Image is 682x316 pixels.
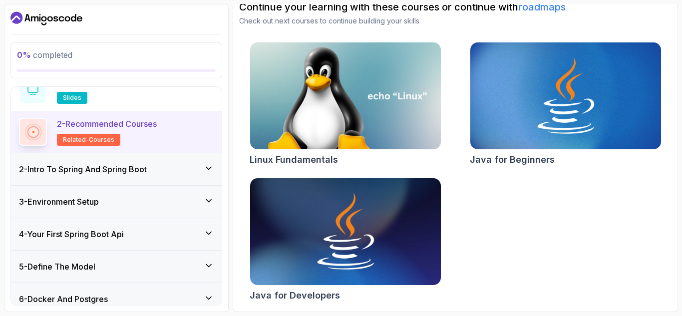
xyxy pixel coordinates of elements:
a: Linux Fundamentals cardLinux Fundamentals [250,42,441,167]
h2: Linux Fundamentals [250,153,338,167]
a: roadmaps [518,1,566,13]
span: 0 % [17,50,31,60]
button: 3-Environment Setup [11,186,222,218]
a: Dashboard [10,10,82,26]
h3: 6 - Docker And Postgres [19,293,108,305]
p: 2 - Recommended Courses [57,118,157,130]
img: Java for Beginners card [470,42,661,149]
img: Linux Fundamentals card [250,42,441,149]
button: 2-Intro To Spring And Spring Boot [11,153,222,185]
h3: 2 - Intro To Spring And Spring Boot [19,163,147,175]
span: slides [63,94,81,102]
button: 6-Docker And Postgres [11,283,222,315]
a: Java for Developers cardJava for Developers [250,178,441,303]
button: 5-Define The Model [11,251,222,283]
h3: 4 - Your First Spring Boot Api [19,228,124,240]
button: 1-Slidesslides [19,76,214,104]
span: completed [17,50,72,60]
span: related-courses [63,136,114,144]
p: Check out next courses to continue building your skills. [239,16,672,26]
h2: Java for Beginners [470,153,555,167]
button: 4-Your First Spring Boot Api [11,218,222,250]
a: Java for Beginners cardJava for Beginners [470,42,662,167]
h3: 3 - Environment Setup [19,196,99,208]
h3: 5 - Define The Model [19,261,95,273]
img: Java for Developers card [250,178,441,285]
h2: Java for Developers [250,289,340,303]
button: 2-Recommended Coursesrelated-courses [19,118,214,146]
